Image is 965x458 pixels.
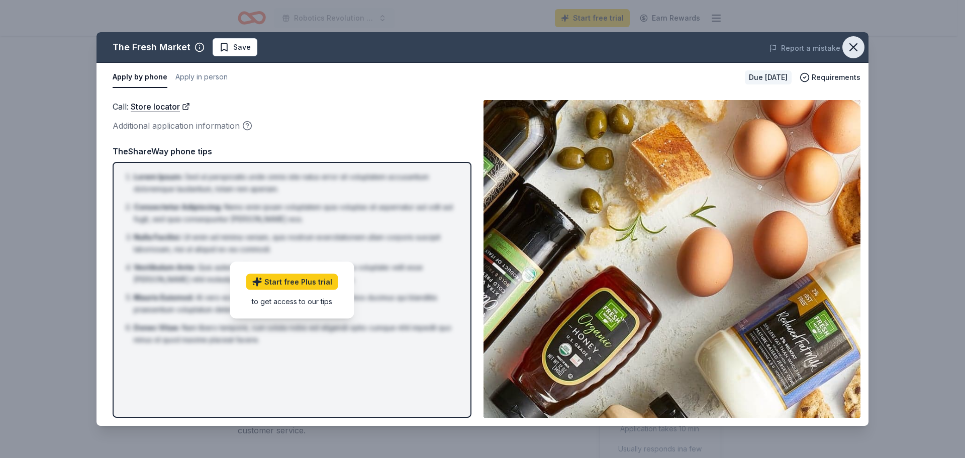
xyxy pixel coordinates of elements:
button: Report a mistake [769,42,840,54]
span: Consectetur Adipiscing : [134,203,222,211]
li: At vero eos et accusamus et iusto odio dignissimos ducimus qui blanditiis praesentium voluptatum ... [134,292,456,316]
span: Mauris Euismod : [134,293,194,302]
li: Sed ut perspiciatis unde omnis iste natus error sit voluptatem accusantium doloremque laudantium,... [134,171,456,195]
span: Requirements [812,71,860,83]
span: Lorem Ipsum : [134,172,183,181]
div: Additional application information [113,119,471,132]
div: The Fresh Market [113,39,190,55]
span: Vestibulum Ante : [134,263,196,271]
span: Nulla Facilisi : [134,233,181,241]
span: Save [233,41,251,53]
button: Apply by phone [113,67,167,88]
li: Nemo enim ipsam voluptatem quia voluptas sit aspernatur aut odit aut fugit, sed quia consequuntur... [134,201,456,225]
div: Call : [113,100,471,113]
li: Nam libero tempore, cum soluta nobis est eligendi optio cumque nihil impedit quo minus id quod ma... [134,322,456,346]
a: Store locator [131,100,190,113]
div: to get access to our tips [246,296,338,306]
div: Due [DATE] [745,70,792,84]
button: Requirements [800,71,860,83]
button: Save [213,38,257,56]
div: TheShareWay phone tips [113,145,471,158]
li: Ut enim ad minima veniam, quis nostrum exercitationem ullam corporis suscipit laboriosam, nisi ut... [134,231,456,255]
button: Apply in person [175,67,228,88]
img: Image for The Fresh Market [484,100,860,418]
span: Donec Vitae : [134,323,180,332]
li: Quis autem vel eum iure reprehenderit qui in ea voluptate velit esse [PERSON_NAME] nihil molestia... [134,261,456,286]
a: Start free Plus trial [246,273,338,290]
